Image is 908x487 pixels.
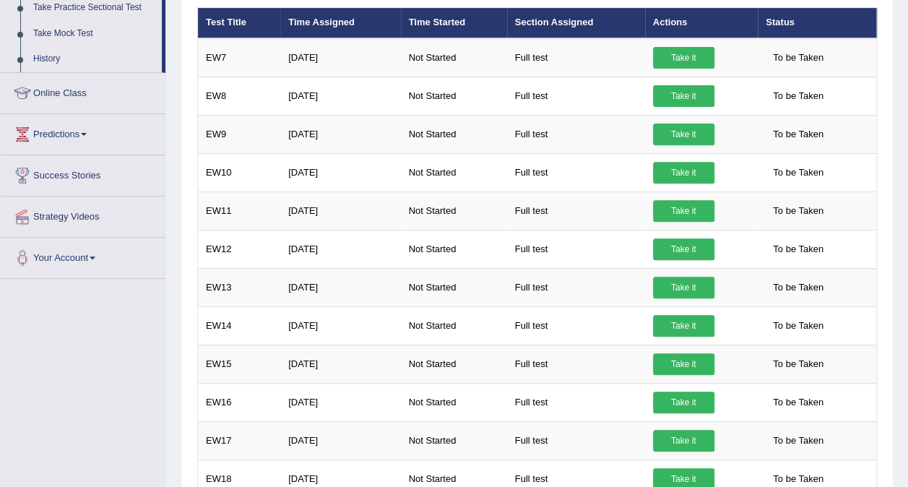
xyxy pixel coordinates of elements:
[507,383,645,421] td: Full test
[653,124,714,145] a: Take it
[280,306,400,345] td: [DATE]
[401,306,507,345] td: Not Started
[401,191,507,230] td: Not Started
[280,77,400,115] td: [DATE]
[766,200,831,222] span: To be Taken
[766,85,831,107] span: To be Taken
[766,238,831,260] span: To be Taken
[401,383,507,421] td: Not Started
[766,162,831,184] span: To be Taken
[401,268,507,306] td: Not Started
[27,21,162,47] a: Take Mock Test
[401,115,507,153] td: Not Started
[653,277,714,298] a: Take it
[280,230,400,268] td: [DATE]
[653,85,714,107] a: Take it
[198,268,281,306] td: EW13
[280,38,400,77] td: [DATE]
[507,345,645,383] td: Full test
[401,230,507,268] td: Not Started
[507,8,645,38] th: Section Assigned
[1,155,165,191] a: Success Stories
[280,268,400,306] td: [DATE]
[280,153,400,191] td: [DATE]
[1,73,165,109] a: Online Class
[766,353,831,375] span: To be Taken
[401,153,507,191] td: Not Started
[653,430,714,452] a: Take it
[198,115,281,153] td: EW9
[198,191,281,230] td: EW11
[1,114,165,150] a: Predictions
[653,162,714,184] a: Take it
[27,46,162,72] a: History
[280,345,400,383] td: [DATE]
[280,421,400,460] td: [DATE]
[1,197,165,233] a: Strategy Videos
[653,200,714,222] a: Take it
[645,8,758,38] th: Actions
[766,315,831,337] span: To be Taken
[198,383,281,421] td: EW16
[198,8,281,38] th: Test Title
[401,421,507,460] td: Not Started
[198,345,281,383] td: EW15
[766,392,831,413] span: To be Taken
[401,8,507,38] th: Time Started
[198,306,281,345] td: EW14
[198,421,281,460] td: EW17
[401,77,507,115] td: Not Started
[507,38,645,77] td: Full test
[653,238,714,260] a: Take it
[653,47,714,69] a: Take it
[766,277,831,298] span: To be Taken
[766,124,831,145] span: To be Taken
[280,8,400,38] th: Time Assigned
[507,191,645,230] td: Full test
[653,315,714,337] a: Take it
[653,392,714,413] a: Take it
[280,383,400,421] td: [DATE]
[507,268,645,306] td: Full test
[507,153,645,191] td: Full test
[507,306,645,345] td: Full test
[766,47,831,69] span: To be Taken
[280,115,400,153] td: [DATE]
[198,38,281,77] td: EW7
[198,77,281,115] td: EW8
[653,353,714,375] a: Take it
[280,191,400,230] td: [DATE]
[507,77,645,115] td: Full test
[507,115,645,153] td: Full test
[507,421,645,460] td: Full test
[766,430,831,452] span: To be Taken
[758,8,876,38] th: Status
[1,238,165,274] a: Your Account
[401,345,507,383] td: Not Started
[507,230,645,268] td: Full test
[401,38,507,77] td: Not Started
[198,230,281,268] td: EW12
[198,153,281,191] td: EW10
